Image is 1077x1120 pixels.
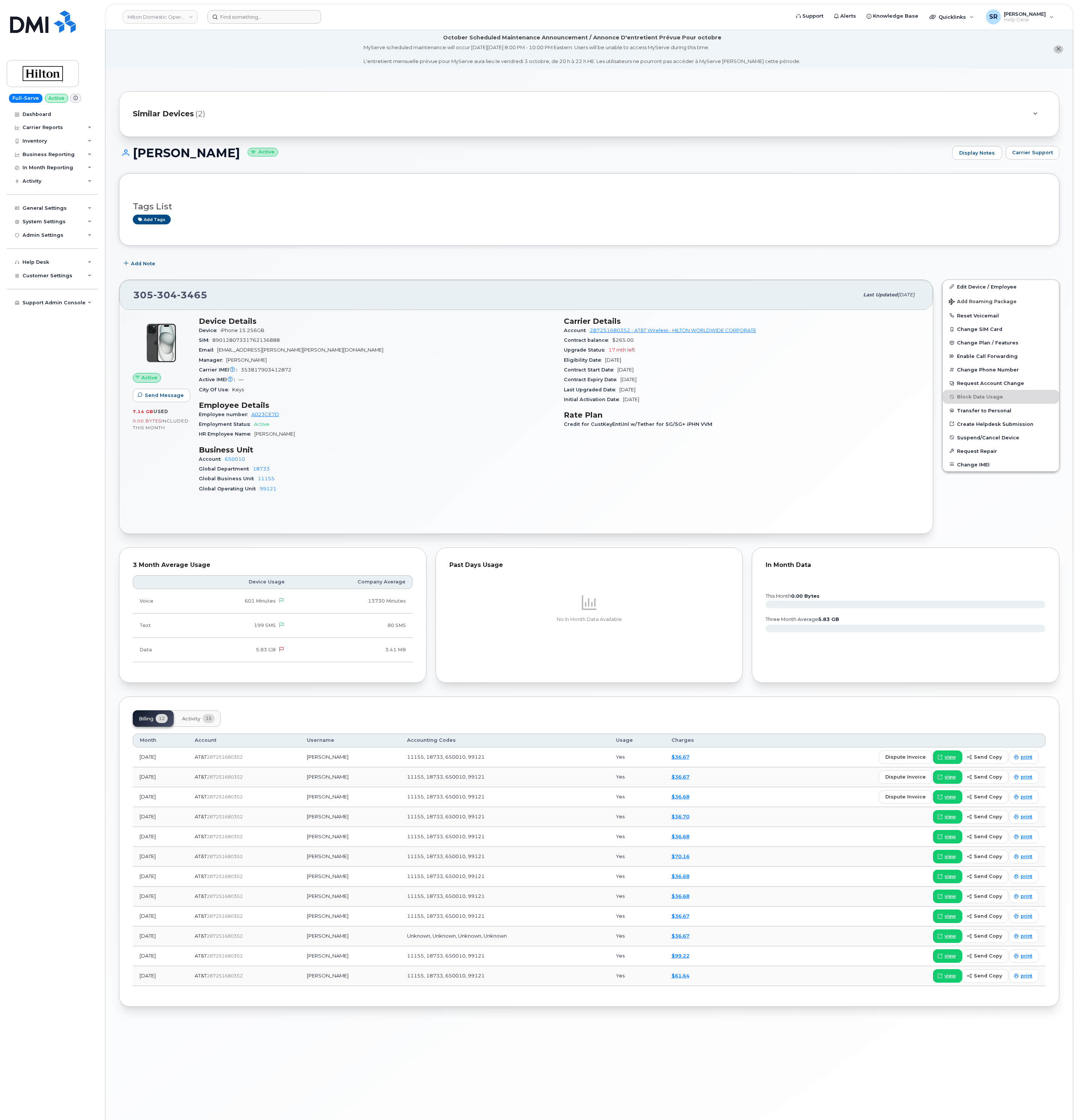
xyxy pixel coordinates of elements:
span: view [945,774,956,780]
span: send copy [974,972,1002,979]
span: print [1021,754,1032,761]
span: [DATE] [898,292,915,298]
span: Contract balance [564,337,612,343]
span: 11155, 18733, 650010, 99121 [407,813,485,819]
h3: Rate Plan [564,410,920,419]
span: Carrier IMEI [199,367,241,373]
a: 18733 [253,466,270,472]
span: AT&T [195,794,207,800]
span: AT&T [195,833,207,839]
span: send copy [974,952,1002,959]
h3: Carrier Details [564,317,920,326]
td: Yes [609,907,664,926]
span: 11155, 18733, 650010, 99121 [407,873,485,879]
a: $36.68 [671,873,689,879]
button: send copy [962,750,1008,764]
button: Change SIM Card [943,322,1059,336]
span: 11155, 18733, 650010, 99121 [407,953,485,959]
span: print [1021,794,1032,800]
th: Charges [665,734,730,747]
button: send copy [962,969,1008,983]
button: send copy [962,790,1008,804]
span: 287251680352 [207,873,243,879]
span: Send Message [145,392,184,399]
td: [PERSON_NAME] [300,887,401,907]
span: 287251680352 [207,933,243,939]
a: print [1009,830,1039,843]
button: Add Note [119,257,162,271]
td: Yes [609,887,664,907]
td: Text [133,613,186,638]
span: [EMAIL_ADDRESS][PERSON_NAME][PERSON_NAME][DOMAIN_NAME] [217,347,383,353]
span: AT&T [195,873,207,879]
span: AT&T [195,953,207,959]
td: [DATE] [133,747,188,767]
td: Yes [609,807,664,827]
text: three month average [765,616,839,622]
span: Suspend/Cancel Device [957,434,1019,440]
td: Yes [609,847,664,867]
a: view [933,790,962,804]
span: Upgrade Status [564,347,608,353]
span: print [1021,913,1032,920]
span: AT&T [195,933,207,939]
button: Block Data Usage [943,390,1059,403]
td: [PERSON_NAME] [300,767,401,787]
span: 287251680352 [207,794,243,800]
button: send copy [962,949,1008,963]
button: Reset Voicemail [943,309,1059,322]
span: included this month [133,418,189,430]
td: [PERSON_NAME] [300,787,401,807]
span: 353817903412872 [241,367,291,373]
span: 0.00 Bytes [133,418,161,424]
span: view [945,973,956,979]
a: A023CE7D [251,412,279,417]
span: AT&T [195,813,207,819]
span: 11155, 18733, 650010, 99121 [407,833,485,839]
span: 304 [153,289,177,301]
span: [DATE] [620,377,637,382]
span: SIM [199,337,212,343]
button: Add Roaming Package [943,293,1059,309]
a: print [1009,870,1039,883]
span: iPhone 15 256GB [221,328,264,333]
span: send copy [974,833,1002,840]
span: print [1021,813,1032,820]
span: Last Upgraded Date [564,387,619,392]
a: print [1009,790,1039,804]
button: dispute invoice [879,750,932,764]
span: 287251680352 [207,893,243,899]
button: send copy [962,770,1008,784]
h3: Business Unit [199,445,555,454]
span: 17 mth left [608,347,635,353]
span: Change Plan / Features [957,340,1018,346]
td: Yes [609,767,664,787]
span: view [945,794,956,800]
button: Suspend/Cancel Device [943,431,1059,444]
span: print [1021,973,1032,979]
td: 3.41 MB [291,638,413,662]
span: 7.14 GB [133,409,153,414]
span: Account [564,328,590,333]
button: close notification [1054,45,1063,53]
span: AT&T [195,913,207,919]
span: 11155, 18733, 650010, 99121 [407,774,485,780]
span: Activity [182,716,200,722]
span: view [945,873,956,880]
span: 287251680352 [207,953,243,959]
a: view [933,810,962,824]
td: [PERSON_NAME] [300,867,401,887]
td: [PERSON_NAME] [300,946,401,966]
td: [DATE] [133,887,188,907]
span: 11155, 18733, 650010, 99121 [407,913,485,919]
span: Account [199,456,225,462]
td: [PERSON_NAME] [300,807,401,827]
h1: [PERSON_NAME] [119,146,948,159]
span: send copy [974,813,1002,820]
button: Change IMEI [943,458,1059,471]
th: Username [300,734,401,747]
td: Yes [609,926,664,946]
a: print [1009,890,1039,903]
span: Unknown, Unknown, Unknown, Unknown [407,933,507,939]
div: Past Days Usage [449,561,729,569]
